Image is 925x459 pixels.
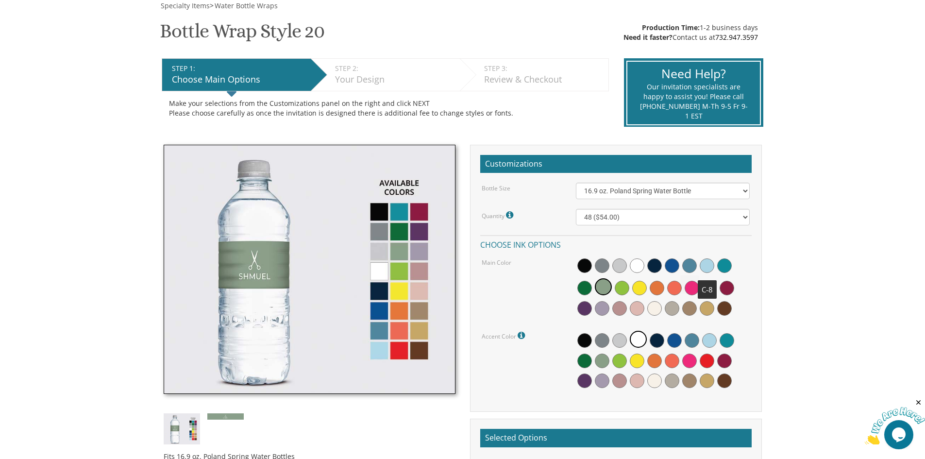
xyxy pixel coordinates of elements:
a: Specialty Items [160,1,210,10]
div: STEP 3: [484,64,604,73]
div: Choose Main Options [172,73,306,86]
div: Review & Checkout [484,73,604,86]
label: Accent Color [482,329,527,342]
div: STEP 2: [335,64,455,73]
div: Our invitation specialists are happy to assist you! Please call [PHONE_NUMBER] M-Th 9-5 Fr 9-1 EST [639,82,748,121]
label: Main Color [482,258,511,267]
div: 1-2 business days Contact us at [623,23,758,42]
img: bottle-style20.jpg [164,145,455,394]
iframe: chat widget [865,398,925,444]
span: > [210,1,278,10]
div: Make your selections from the Customizations panel on the right and click NEXT Please choose care... [169,99,602,118]
a: 732.947.3597 [715,33,758,42]
span: Need it faster? [623,33,673,42]
h2: Customizations [480,155,752,173]
label: Quantity [482,209,516,221]
span: Water Bottle Wraps [215,1,278,10]
div: STEP 1: [172,64,306,73]
h1: Bottle Wrap Style 20 [160,20,324,49]
a: Water Bottle Wraps [214,1,278,10]
img: bottle-style20.jpg [164,413,200,444]
span: Specialty Items [161,1,210,10]
div: Your Design [335,73,455,86]
span: Production Time: [642,23,700,32]
img: strip20.jpg [207,413,244,420]
h2: Selected Options [480,429,752,447]
div: Need Help? [639,65,748,83]
label: Bottle Size [482,184,510,192]
h4: Choose ink options [480,235,752,252]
